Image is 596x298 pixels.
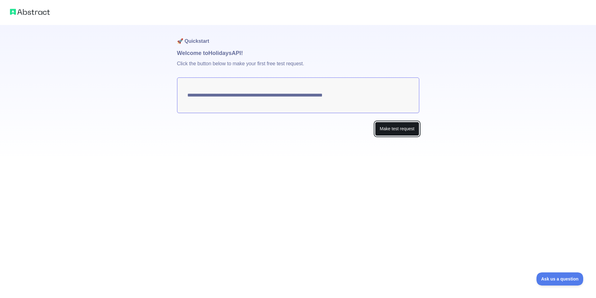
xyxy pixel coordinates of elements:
[177,57,419,77] p: Click the button below to make your first free test request.
[177,49,419,57] h1: Welcome to Holidays API!
[177,25,419,49] h1: 🚀 Quickstart
[10,7,50,16] img: Abstract logo
[375,122,419,136] button: Make test request
[536,272,584,286] iframe: Toggle Customer Support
